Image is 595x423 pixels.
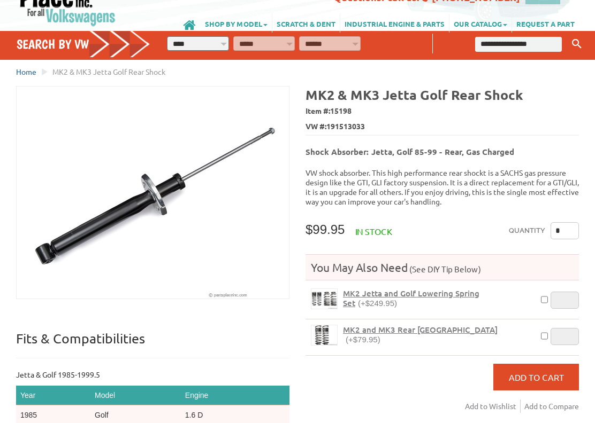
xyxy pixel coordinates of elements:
img: MK2 and MK3 Rear Coil Springs [311,325,337,345]
span: Add to Cart [509,372,564,382]
a: REQUEST A PART [512,14,579,33]
span: Item #: [306,104,579,119]
span: MK2 and MK3 Rear [GEOGRAPHIC_DATA] [343,324,498,335]
th: Year [16,386,90,405]
th: Engine [181,386,289,405]
b: Shock Absorber: Jetta, Golf 85-99 - Rear, Gas Charged [306,146,514,157]
a: INDUSTRIAL ENGINE & PARTS [340,14,449,33]
a: SCRATCH & DENT [272,14,340,33]
b: MK2 & MK3 Jetta Golf Rear Shock [306,86,523,103]
span: (See DIY Tip Below) [408,264,481,274]
a: SHOP BY MODEL [201,14,272,33]
a: Add to Compare [524,399,579,413]
span: 191513033 [326,121,365,132]
h4: Search by VW [17,36,151,52]
h4: You May Also Need [306,260,579,275]
p: Jetta & Golf 1985-1999.5 [16,369,289,380]
img: MK2 & MK3 Jetta Golf Rear Shock [17,87,289,299]
button: Add to Cart [493,364,579,390]
a: MK2 and MK3 Rear [GEOGRAPHIC_DATA](+$79.95) [343,325,533,344]
span: (+$249.95) [358,299,397,308]
span: $99.95 [306,222,345,237]
a: Home [16,67,36,76]
img: MK2 Jetta and Golf Lowering Spring Set [311,289,337,309]
span: 15198 [330,106,352,115]
a: OUR CATALOG [449,14,512,33]
p: VW shock absorber. This high performance rear shockt is a SACHS gas pressure design like the GTI,... [306,168,579,206]
label: Quantity [509,222,545,239]
span: VW #: [306,119,579,135]
a: MK2 and MK3 Rear Coil Springs [311,325,338,346]
span: MK2 Jetta and Golf Lowering Spring Set [343,288,479,308]
span: (+$79.95) [346,335,380,344]
button: Keyword Search [569,35,585,53]
p: Fits & Compatibilities [16,330,289,358]
a: MK2 Jetta and Golf Lowering Spring Set(+$249.95) [343,288,533,308]
th: Model [90,386,181,405]
a: MK2 Jetta and Golf Lowering Spring Set [311,288,338,309]
a: Add to Wishlist [465,399,521,413]
span: MK2 & MK3 Jetta Golf Rear Shock [52,67,165,76]
span: In stock [355,226,392,237]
